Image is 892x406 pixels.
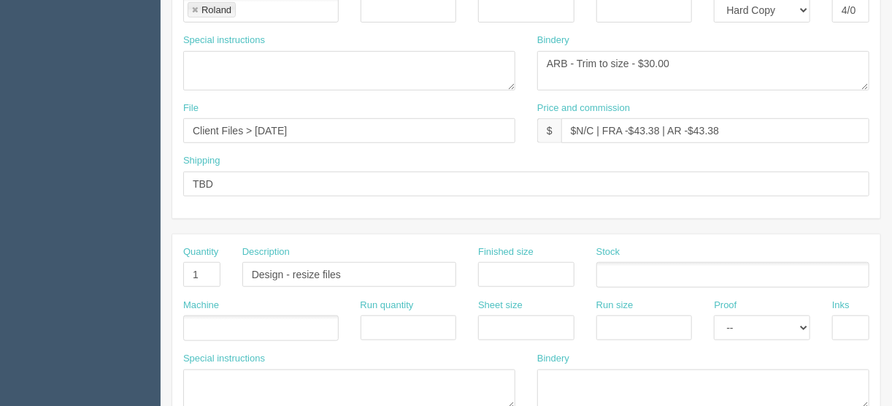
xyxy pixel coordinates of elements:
[183,154,220,168] label: Shipping
[478,245,534,259] label: Finished size
[183,245,218,259] label: Quantity
[714,299,737,313] label: Proof
[183,299,219,313] label: Machine
[537,34,569,47] label: Bindery
[832,299,850,313] label: Inks
[478,299,523,313] label: Sheet size
[183,352,265,366] label: Special instructions
[242,245,290,259] label: Description
[596,299,634,313] label: Run size
[361,299,414,313] label: Run quantity
[537,101,630,115] label: Price and commission
[183,101,199,115] label: File
[537,51,869,91] textarea: ARB - Trim to size - $30.00
[596,245,620,259] label: Stock
[537,118,561,143] div: $
[183,34,265,47] label: Special instructions
[537,352,569,366] label: Bindery
[201,5,231,15] div: Roland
